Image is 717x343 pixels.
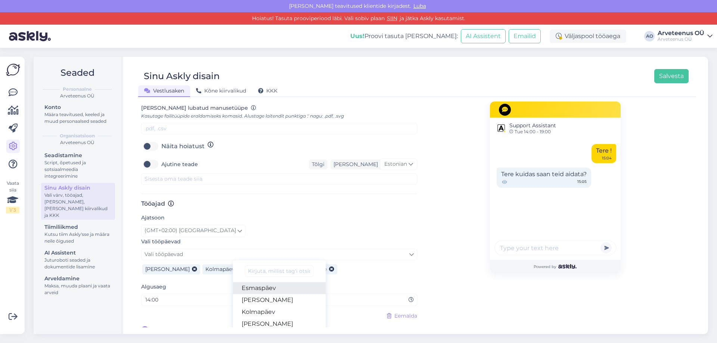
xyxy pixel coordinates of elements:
[495,122,507,134] img: Support
[141,200,417,207] h3: Tööajad
[41,222,115,246] a: TiimiliikmedKutsu tiim Askly'sse ja määra neile õigused
[577,179,587,185] span: 15:05
[654,69,689,83] button: Salvesta
[141,225,245,237] a: (GMT+02:00) [GEOGRAPHIC_DATA]
[558,264,577,269] img: Askly
[141,105,248,111] span: [PERSON_NAME] lubatud manusetüüpe
[44,111,112,125] div: Määra teavitused, keeled ja muud personaalsed seaded
[44,103,112,111] div: Konto
[141,113,344,119] span: Kasutage failitüüpide eraldamiseks komasid. Alustage laitendit punktiga '.' nagu: .pdf, .svg
[141,123,417,134] input: .pdf, .csv
[6,207,19,213] div: 1 / 3
[205,266,235,272] span: Kolmapäev
[44,192,112,219] div: Vali värv, tööajad, [PERSON_NAME], [PERSON_NAME] kiirvalikud ja KKK
[41,102,115,126] a: KontoMäära teavitused, keeled ja muud personaalsed seaded
[141,238,181,246] label: Vali tööpäevad
[44,257,112,270] div: Juturoboti seaded ja dokumentide lisamine
[658,30,713,42] a: Arveteenus OÜArveteenus OÜ
[40,139,115,146] div: Arveteenus OÜ
[40,93,115,99] div: Arveteenus OÜ
[394,312,417,320] span: Eemalda
[196,87,246,94] span: Kõne kiirvalikud
[6,180,19,213] div: Vaata siia
[44,283,112,296] div: Maksa, muuda plaani ja vaata arveid
[384,160,407,168] span: Estonian
[144,69,220,83] div: Sinu Askly disain
[509,130,556,134] span: Tue 14:00 - 19:00
[497,168,591,188] div: Tere kuidas saan teid aidata?
[385,15,400,22] a: SIIN
[550,29,626,43] div: Väljaspool tööaega
[534,264,577,269] span: Powered by
[509,29,541,43] button: Emailid
[44,223,112,231] div: Tiimiliikmed
[41,183,115,220] a: Sinu Askly disainVali värv, tööajad, [PERSON_NAME], [PERSON_NAME] kiirvalikud ja KKK
[602,155,612,161] div: 15:04
[41,274,115,297] a: ArveldamineMaksa, muuda plaani ja vaata arveid
[141,214,165,222] label: Ajatsoon
[161,140,205,152] label: Näita hoiatust
[44,275,112,283] div: Arveldamine
[44,159,112,180] div: Script, õpetused ja sotsiaalmeedia integreerimine
[145,227,236,235] span: (GMT+02:00) [GEOGRAPHIC_DATA]
[44,249,112,257] div: AI Assistent
[644,31,655,41] div: AO
[44,231,112,244] div: Kutsu tiim Askly'sse ja määra neile õigused
[330,160,378,168] div: [PERSON_NAME]
[141,249,417,260] a: Vali tööpäevad
[592,144,616,163] div: Tere !
[145,251,183,258] span: Vali tööpäevad
[60,132,95,139] b: Organisatsioon
[63,86,92,93] b: Personaalne
[350,32,364,40] b: Uus!
[233,294,326,306] a: [PERSON_NAME]
[41,150,115,181] a: SeadistamineScript, õpetused ja sotsiaalmeedia integreerimine
[44,184,112,192] div: Sinu Askly disain
[258,87,277,94] span: KKK
[41,248,115,271] a: AI AssistentJuturoboti seaded ja dokumentide lisamine
[145,266,190,272] span: [PERSON_NAME]
[350,32,458,41] div: Proovi tasuta [PERSON_NAME]:
[245,265,313,277] input: Kirjuta, millist tag'i otsid
[6,63,20,77] img: Askly Logo
[494,240,616,255] input: Type your text here
[509,122,556,130] span: Support Assistant
[40,66,115,80] h2: Seaded
[658,36,704,42] div: Arveteenus OÜ
[461,29,506,43] button: AI Assistent
[233,318,326,330] a: [PERSON_NAME]
[233,282,326,294] a: Esmaspäev
[233,306,326,318] a: Kolmapäev
[44,152,112,159] div: Seadistamine
[144,87,184,94] span: Vestlusaken
[411,3,428,9] span: Luba
[161,158,198,170] label: Ajutine teade
[152,326,204,335] span: [PERSON_NAME]
[141,283,166,291] label: Algusaeg
[658,30,704,36] div: Arveteenus OÜ
[309,159,328,169] div: Tõlgi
